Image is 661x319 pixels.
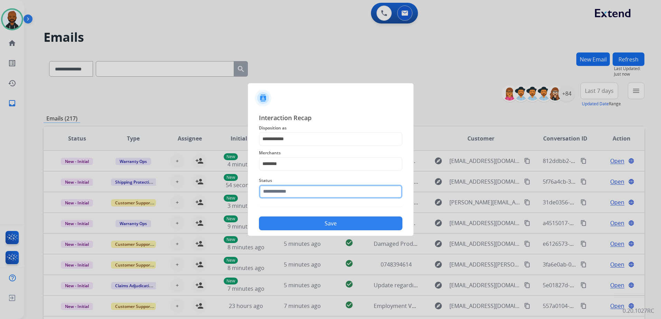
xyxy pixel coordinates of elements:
span: Interaction Recap [259,113,402,124]
span: Merchants [259,149,402,157]
span: Disposition as [259,124,402,132]
span: Status [259,176,402,185]
img: contactIcon [255,90,271,106]
p: 0.20.1027RC [623,307,654,315]
button: Save [259,216,402,230]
